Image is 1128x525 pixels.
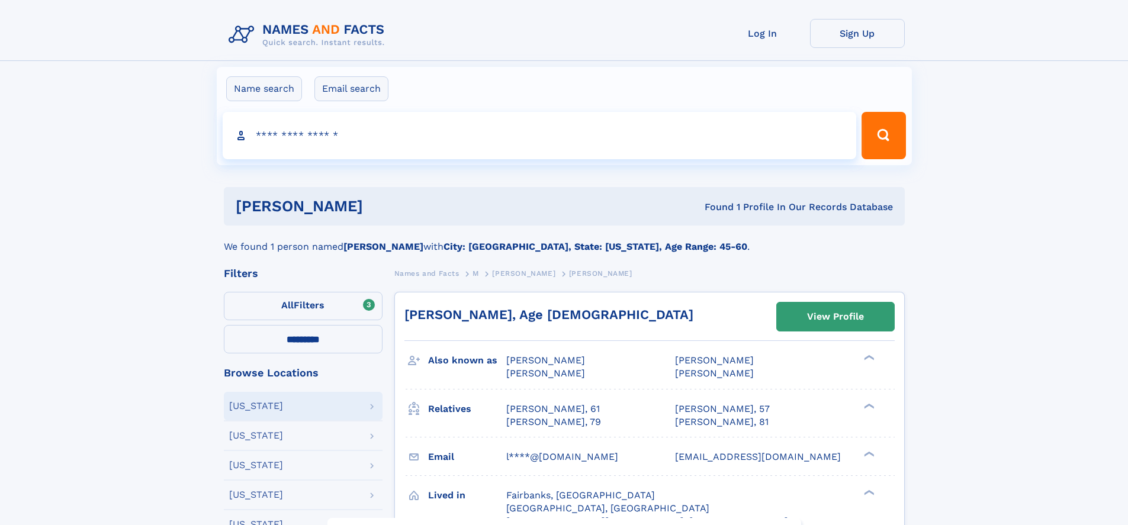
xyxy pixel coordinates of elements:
[506,416,601,429] a: [PERSON_NAME], 79
[473,269,479,278] span: M
[506,355,585,366] span: [PERSON_NAME]
[229,401,283,411] div: [US_STATE]
[236,199,534,214] h1: [PERSON_NAME]
[807,303,864,330] div: View Profile
[224,19,394,51] img: Logo Names and Facts
[492,266,555,281] a: [PERSON_NAME]
[861,354,875,362] div: ❯
[506,489,655,501] span: Fairbanks, [GEOGRAPHIC_DATA]
[675,355,754,366] span: [PERSON_NAME]
[473,266,479,281] a: M
[715,19,810,48] a: Log In
[534,201,893,214] div: Found 1 Profile In Our Records Database
[404,307,693,322] a: [PERSON_NAME], Age [DEMOGRAPHIC_DATA]
[675,451,841,462] span: [EMAIL_ADDRESS][DOMAIN_NAME]
[569,269,632,278] span: [PERSON_NAME]
[428,350,506,371] h3: Also known as
[229,431,283,440] div: [US_STATE]
[224,268,383,279] div: Filters
[675,402,770,416] a: [PERSON_NAME], 57
[861,450,875,458] div: ❯
[777,302,894,331] a: View Profile
[223,112,857,159] input: search input
[861,488,875,496] div: ❯
[506,368,585,379] span: [PERSON_NAME]
[224,368,383,378] div: Browse Locations
[861,402,875,410] div: ❯
[224,226,905,254] div: We found 1 person named with .
[428,447,506,467] h3: Email
[428,399,506,419] h3: Relatives
[506,503,709,514] span: [GEOGRAPHIC_DATA], [GEOGRAPHIC_DATA]
[226,76,302,101] label: Name search
[394,266,459,281] a: Names and Facts
[444,241,747,252] b: City: [GEOGRAPHIC_DATA], State: [US_STATE], Age Range: 45-60
[343,241,423,252] b: [PERSON_NAME]
[314,76,388,101] label: Email search
[281,299,294,311] span: All
[675,416,769,429] a: [PERSON_NAME], 81
[428,485,506,505] h3: Lived in
[506,402,600,416] a: [PERSON_NAME], 61
[224,292,383,320] label: Filters
[492,269,555,278] span: [PERSON_NAME]
[810,19,905,48] a: Sign Up
[229,460,283,470] div: [US_STATE]
[862,112,905,159] button: Search Button
[229,490,283,500] div: [US_STATE]
[675,368,754,379] span: [PERSON_NAME]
